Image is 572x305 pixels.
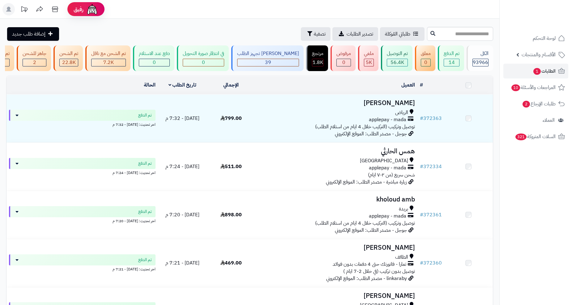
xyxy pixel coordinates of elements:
[237,59,299,66] div: 39
[333,261,406,268] span: تمارا - فاتورتك حتى 4 دفعات بدون فوائد
[366,59,372,66] span: 5K
[364,50,374,57] div: ملغي
[385,30,410,38] span: طلباتي المُوكلة
[23,50,46,57] div: جاهز للشحن
[543,116,555,125] span: العملاء
[139,59,169,66] div: 0
[91,50,126,57] div: تم الشحن مع ناقل
[86,3,98,15] img: ai-face.png
[329,45,357,71] a: مرفوض 0
[522,100,556,108] span: طلبات الإرجاع
[420,211,423,218] span: #
[465,45,494,71] a: الكل93966
[387,50,408,57] div: تم التوصيل
[420,81,423,89] a: #
[437,45,465,71] a: تم الدفع 14
[342,59,345,66] span: 0
[326,178,407,186] span: زيارة مباشرة - مصدر الطلب: الموقع الإلكتروني
[391,59,404,66] span: 56.4K
[380,27,425,41] a: طلباتي المُوكلة
[23,59,46,66] div: 2
[16,3,32,17] a: تحديثات المنصة
[511,83,556,92] span: المراجعات والأسئلة
[399,205,408,213] span: بريدة
[15,45,52,71] a: جاهز للشحن 2
[335,227,407,234] span: جوجل - مصدر الطلب: الموقع الإلكتروني
[421,50,431,57] div: معلق
[258,100,415,107] h3: [PERSON_NAME]
[420,259,423,267] span: #
[503,64,568,78] a: الطلبات1
[337,59,351,66] div: 0
[12,30,45,38] span: إضافة طلب جديد
[84,45,132,71] a: تم الشحن مع ناقل 7.2K
[258,148,415,155] h3: همس الحارثي
[444,50,459,57] div: تم الدفع
[444,59,459,66] div: 14
[9,121,156,127] div: اخر تحديث: [DATE] - 7:32 م
[368,171,415,179] span: شحن سريع (من ٢-٧ ايام)
[449,59,455,66] span: 14
[165,211,199,218] span: [DATE] - 7:20 م
[503,129,568,144] a: السلات المتروكة321
[92,59,126,66] div: 7223
[9,217,156,224] div: اخر تحديث: [DATE] - 7:20 م
[258,244,415,251] h3: [PERSON_NAME]
[165,163,199,170] span: [DATE] - 7:24 م
[326,275,407,282] span: linkaraby - مصدر الطلب: الموقع الإلكتروني
[503,80,568,95] a: المراجعات والأسئلة10
[202,59,205,66] span: 0
[420,163,442,170] a: #372334
[395,109,408,116] span: الرياض
[220,211,242,218] span: 898.00
[314,30,326,38] span: تصفية
[144,81,156,89] a: الحالة
[424,59,427,66] span: 0
[503,113,568,128] a: العملاء
[420,163,423,170] span: #
[473,59,488,66] span: 93966
[230,45,305,71] a: [PERSON_NAME] تجهيز الطلب 39
[503,31,568,46] a: لوحة التحكم
[265,59,271,66] span: 39
[315,219,415,227] span: توصيل وتركيب (التركيب خلال 4 ايام من استلام الطلب)
[420,211,442,218] a: #372361
[60,59,78,66] div: 22831
[258,292,415,299] h3: [PERSON_NAME]
[515,133,527,140] span: 321
[169,81,197,89] a: تاريخ الطلب
[258,196,415,203] h3: kholoud amb
[387,59,408,66] div: 56415
[132,45,176,71] a: دفع عند الاستلام 0
[59,50,78,57] div: تم الشحن
[138,257,152,263] span: تم الدفع
[9,169,156,176] div: اخر تحديث: [DATE] - 7:24 م
[357,45,380,71] a: ملغي 5K
[138,112,152,118] span: تم الدفع
[364,59,374,66] div: 4954
[176,45,230,71] a: في انتظار صورة التحويل 0
[533,68,541,75] span: 1
[139,50,170,57] div: دفع عند الاستلام
[343,268,415,275] span: توصيل بدون تركيب (في خلال 2-7 ايام )
[62,59,76,66] span: 22.8K
[153,59,156,66] span: 0
[420,115,423,122] span: #
[332,27,378,41] a: تصدير الطلبات
[515,132,556,141] span: السلات المتروكة
[103,59,114,66] span: 7.2K
[312,59,323,66] div: 1801
[420,259,442,267] a: #372360
[420,115,442,122] a: #372363
[472,50,489,57] div: الكل
[533,34,556,43] span: لوحة التحكم
[503,96,568,111] a: طلبات الإرجاع2
[312,50,323,57] div: مرتجع
[301,27,331,41] button: تصفية
[335,130,407,138] span: جوجل - مصدر الطلب: الموقع الإلكتروني
[336,50,351,57] div: مرفوض
[165,259,199,267] span: [DATE] - 7:21 م
[52,45,84,71] a: تم الشحن 22.8K
[165,115,199,122] span: [DATE] - 7:32 م
[369,213,406,220] span: applepay - mada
